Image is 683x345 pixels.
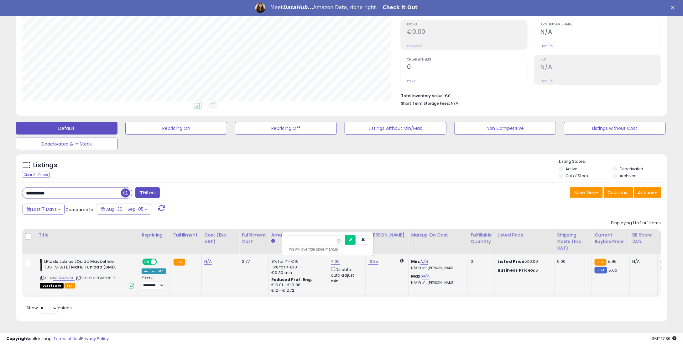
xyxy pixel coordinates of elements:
li: €0 [401,92,657,99]
a: 13.35 [368,258,378,265]
div: 0.00 [557,259,587,264]
small: Prev: €0.00 [407,44,423,48]
span: 2025-09-13 17:36 GMT [652,336,677,342]
div: Fulfillment Cost [242,232,266,245]
h5: Listings [33,161,57,170]
button: Repricing On [125,122,227,135]
a: N/A [420,258,428,265]
a: Terms of Use [54,336,80,342]
button: Save View [570,187,603,198]
span: Columns [608,189,628,196]
small: Prev: N/A [541,44,553,48]
button: Default [16,122,117,135]
p: N/A Profit [PERSON_NAME] [411,266,463,270]
span: Last 7 Days [32,206,57,212]
b: Listed Price: [498,258,526,264]
img: Profile image for Georgie [255,3,265,13]
div: Close [671,6,677,9]
div: FBM: 3 [660,264,681,270]
div: [PERSON_NAME] [368,232,406,238]
h2: N/A [541,28,661,37]
div: Preset: [142,275,166,289]
button: Listings without Min/Max [345,122,446,135]
a: N/A [422,273,430,279]
span: Profit [407,23,527,26]
div: 2.77 [242,259,264,264]
span: 5.06 [609,267,618,273]
div: 15% for > €10 [271,264,323,270]
b: Max: [411,273,422,279]
div: Displaying 1 to 1 of 1 items [611,220,661,226]
div: N/A [632,259,653,264]
button: Actions [634,187,661,198]
span: FBA [65,283,75,289]
img: 31DzwD5tpUL._SL40_.jpg [40,259,43,271]
div: €0.30 min [271,270,323,276]
label: Archived [620,173,637,178]
span: N/A [451,100,459,106]
div: Current Buybox Price [595,232,627,245]
strong: Copyright [6,336,29,342]
small: Prev: N/A [541,79,553,83]
small: FBA [174,259,185,266]
b: LPiz de Labios LQuido Maybelline [US_STATE] Mate, 1 Unidad (8Ml). [44,259,120,272]
div: Listed Price [498,232,552,238]
h2: N/A [541,63,661,72]
div: ASIN: [40,259,134,288]
div: Fulfillment [174,232,199,238]
div: Fulfillable Quantity [471,232,492,245]
b: Business Price: [498,267,532,273]
div: Amazon AI * [142,268,166,274]
span: OFF [156,259,166,264]
span: Avg. Buybox Share [541,23,661,26]
div: Markup on Cost [411,232,465,238]
p: Listing States: [559,159,667,165]
div: Cost (Exc. VAT) [204,232,237,245]
div: Meet Amazon Data, done right. [270,4,378,11]
div: €6.00 [498,259,550,264]
div: Clear All Filters [22,172,50,178]
div: 0 [471,259,490,264]
p: N/A Profit [PERSON_NAME] [411,281,463,285]
div: Repricing [142,232,168,238]
i: DataHub... [283,4,313,10]
small: Prev: 0 [407,79,416,83]
button: Listings without Cost [564,122,666,135]
span: Aug-30 - Sep-05 [106,206,143,212]
span: 5.96 [608,258,617,264]
span: ROI [541,58,661,61]
h2: €0.00 [407,28,527,37]
a: 4.00 [331,258,340,265]
div: seller snap | | [6,336,109,342]
b: Min: [411,258,420,264]
div: BB Share 24h. [632,232,655,245]
button: Deactivated & In Stock [16,138,117,150]
span: Ordered Items [407,58,527,61]
button: Aug-30 - Sep-05 [97,204,151,215]
th: The percentage added to the cost of goods (COGS) that forms the calculator for Min & Max prices. [409,229,468,254]
span: All listings that are currently out of stock and unavailable for purchase on Amazon [40,283,64,289]
button: Repricing Off [235,122,337,135]
span: Compared to: [65,207,94,213]
span: Show: entries [27,305,72,311]
div: €6 [498,268,550,273]
h2: 0 [407,63,527,72]
label: Deactivated [620,166,643,172]
div: Amazon Fees [271,232,326,238]
label: Active [566,166,577,172]
small: FBA [595,259,606,266]
b: Reduced Prof. Rng. [271,277,312,282]
label: Out of Stock [566,173,589,178]
div: Shipping Costs (Exc. VAT) [557,232,589,252]
button: Columns [604,187,633,198]
div: Disable auto adjust min [331,266,361,284]
button: Last 7 Days [23,204,65,215]
div: This will override store markup [287,246,368,252]
div: Title [39,232,136,238]
div: FBA: 0 [660,259,681,264]
button: Non Competitive [454,122,556,135]
b: Short Term Storage Fees: [401,101,450,106]
span: | SKU: 9C-7FAA-O6E7 [76,275,115,280]
button: Filters [135,187,160,198]
a: Check It Out [383,4,418,11]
